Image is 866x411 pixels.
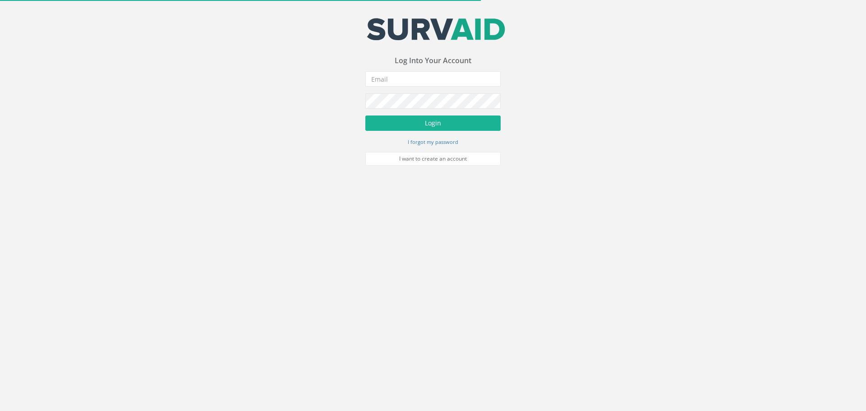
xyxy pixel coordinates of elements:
button: Login [365,115,501,131]
input: Email [365,71,501,87]
a: I forgot my password [408,138,458,146]
a: I want to create an account [365,152,501,166]
h3: Log Into Your Account [365,57,501,65]
small: I forgot my password [408,139,458,145]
